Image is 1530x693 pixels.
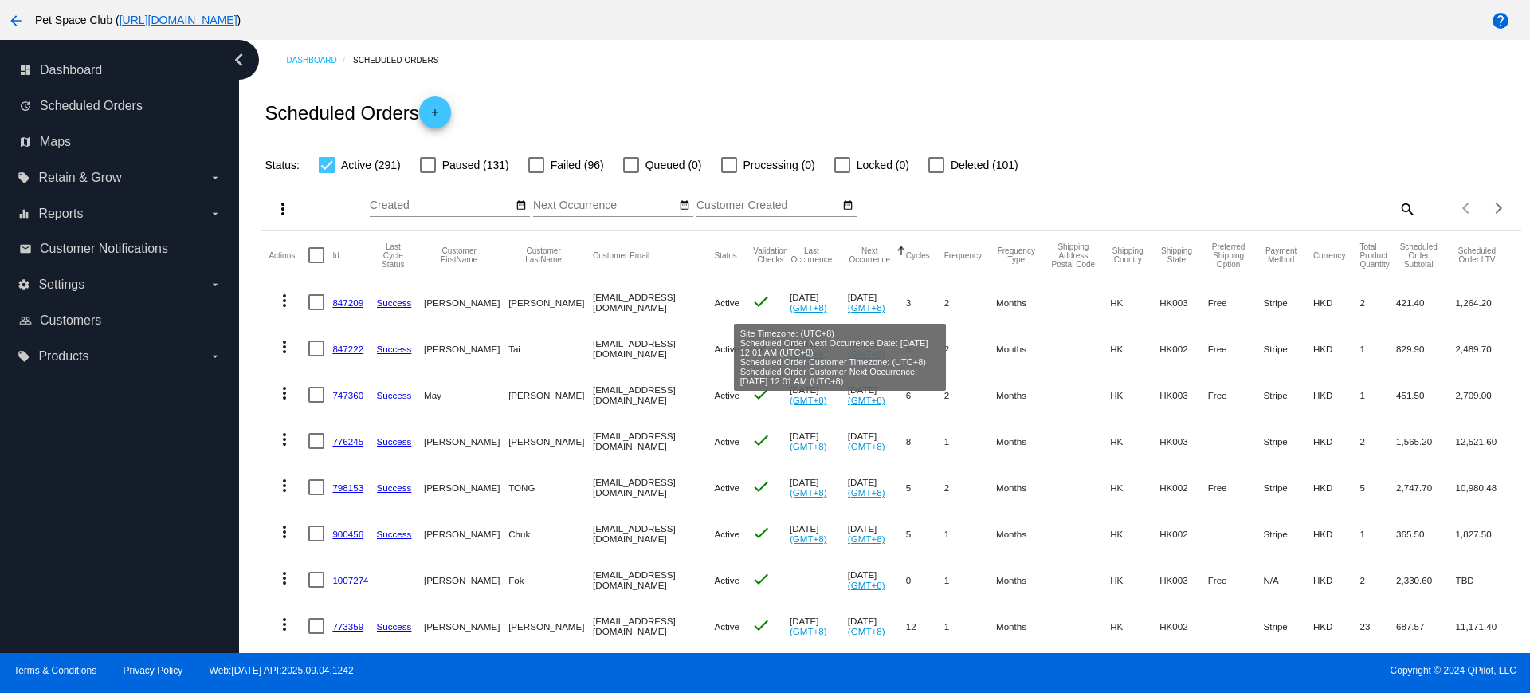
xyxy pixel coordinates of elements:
[790,325,848,372] mat-cell: [DATE]
[848,395,885,405] a: (GMT+8)
[1208,279,1264,325] mat-cell: Free
[848,487,885,498] a: (GMT+8)
[1456,557,1513,603] mat-cell: TBD
[848,441,885,451] a: (GMT+8)
[332,482,363,493] a: 798153
[1110,464,1159,510] mat-cell: HK
[790,464,848,510] mat-cell: [DATE]
[1456,510,1513,557] mat-cell: 1,827.50
[1396,325,1456,372] mat-cell: 829.90
[210,665,354,676] a: Web:[DATE] API:2025.09.04.1242
[848,418,906,464] mat-cell: [DATE]
[508,510,593,557] mat-cell: Chuk
[944,464,996,510] mat-cell: 2
[424,372,508,418] mat-cell: May
[377,436,412,447] a: Success
[1263,510,1312,557] mat-cell: Stripe
[275,522,294,541] mat-icon: more_vert
[1263,464,1312,510] mat-cell: Stripe
[332,436,363,447] a: 776245
[40,242,168,256] span: Customer Notifications
[508,246,579,264] button: Change sorting for CustomerLastName
[944,557,996,603] mat-cell: 1
[1263,418,1312,464] mat-cell: Stripe
[751,292,771,311] mat-icon: check
[551,156,604,175] span: Failed (96)
[996,372,1051,418] mat-cell: Months
[593,325,714,372] mat-cell: [EMAIL_ADDRESS][DOMAIN_NAME]
[906,603,944,649] mat-cell: 12
[848,580,885,590] a: (GMT+8)
[848,603,906,649] mat-cell: [DATE]
[332,621,363,632] a: 773359
[1110,279,1159,325] mat-cell: HK
[996,325,1051,372] mat-cell: Months
[377,297,412,308] a: Success
[1263,246,1298,264] button: Change sorting for PaymentMethod.Type
[906,372,944,418] mat-cell: 6
[996,603,1051,649] mat-cell: Months
[593,603,714,649] mat-cell: [EMAIL_ADDRESS][DOMAIN_NAME]
[424,464,508,510] mat-cell: [PERSON_NAME]
[593,418,714,464] mat-cell: [EMAIL_ADDRESS][DOMAIN_NAME]
[1208,325,1264,372] mat-cell: Free
[332,344,363,354] a: 847222
[906,418,944,464] mat-cell: 8
[1313,464,1360,510] mat-cell: HKD
[269,231,308,279] mat-header-cell: Actions
[1396,510,1456,557] mat-cell: 365.50
[951,156,1018,175] span: Deleted (101)
[273,199,292,219] mat-icon: more_vert
[1263,279,1312,325] mat-cell: Stripe
[19,314,32,327] i: people_outline
[848,246,892,264] button: Change sorting for NextOccurrenceUtc
[424,418,508,464] mat-cell: [PERSON_NAME]
[377,621,412,632] a: Success
[593,510,714,557] mat-cell: [EMAIL_ADDRESS][DOMAIN_NAME]
[508,418,593,464] mat-cell: [PERSON_NAME]
[209,207,222,220] i: arrow_drop_down
[593,372,714,418] mat-cell: [EMAIL_ADDRESS][DOMAIN_NAME]
[442,156,509,175] span: Paused (131)
[1110,325,1159,372] mat-cell: HK
[751,523,771,542] mat-icon: check
[275,384,294,403] mat-icon: more_vert
[424,603,508,649] mat-cell: [PERSON_NAME]
[38,349,88,364] span: Products
[751,431,771,450] mat-icon: check
[848,348,885,359] a: (GMT+8)
[848,302,885,313] a: (GMT+8)
[426,107,445,126] mat-icon: add
[714,529,739,539] span: Active
[751,231,790,279] mat-header-cell: Validation Checks
[19,242,32,255] i: email
[377,482,412,493] a: Success
[370,199,513,212] input: Created
[944,250,982,260] button: Change sorting for Frequency
[790,302,827,313] a: (GMT+8)
[1208,464,1264,510] mat-cell: Free
[790,510,848,557] mat-cell: [DATE]
[35,14,241,26] span: Pet Space Club ( )
[18,207,30,220] i: equalizer
[996,510,1051,557] mat-cell: Months
[996,418,1051,464] mat-cell: Months
[714,297,739,308] span: Active
[1110,557,1159,603] mat-cell: HK
[996,464,1051,510] mat-cell: Months
[1110,246,1145,264] button: Change sorting for ShippingCountry
[377,344,412,354] a: Success
[944,603,996,649] mat-cell: 1
[424,325,508,372] mat-cell: [PERSON_NAME]
[332,575,368,585] a: 1007274
[857,156,909,175] span: Locked (0)
[18,278,30,291] i: settings
[14,665,96,676] a: Terms & Conditions
[508,372,593,418] mat-cell: [PERSON_NAME]
[1263,557,1312,603] mat-cell: N/A
[1456,246,1499,264] button: Change sorting for LifetimeValue
[743,156,815,175] span: Processing (0)
[1359,325,1396,372] mat-cell: 1
[1359,603,1396,649] mat-cell: 23
[1396,464,1456,510] mat-cell: 2,747.70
